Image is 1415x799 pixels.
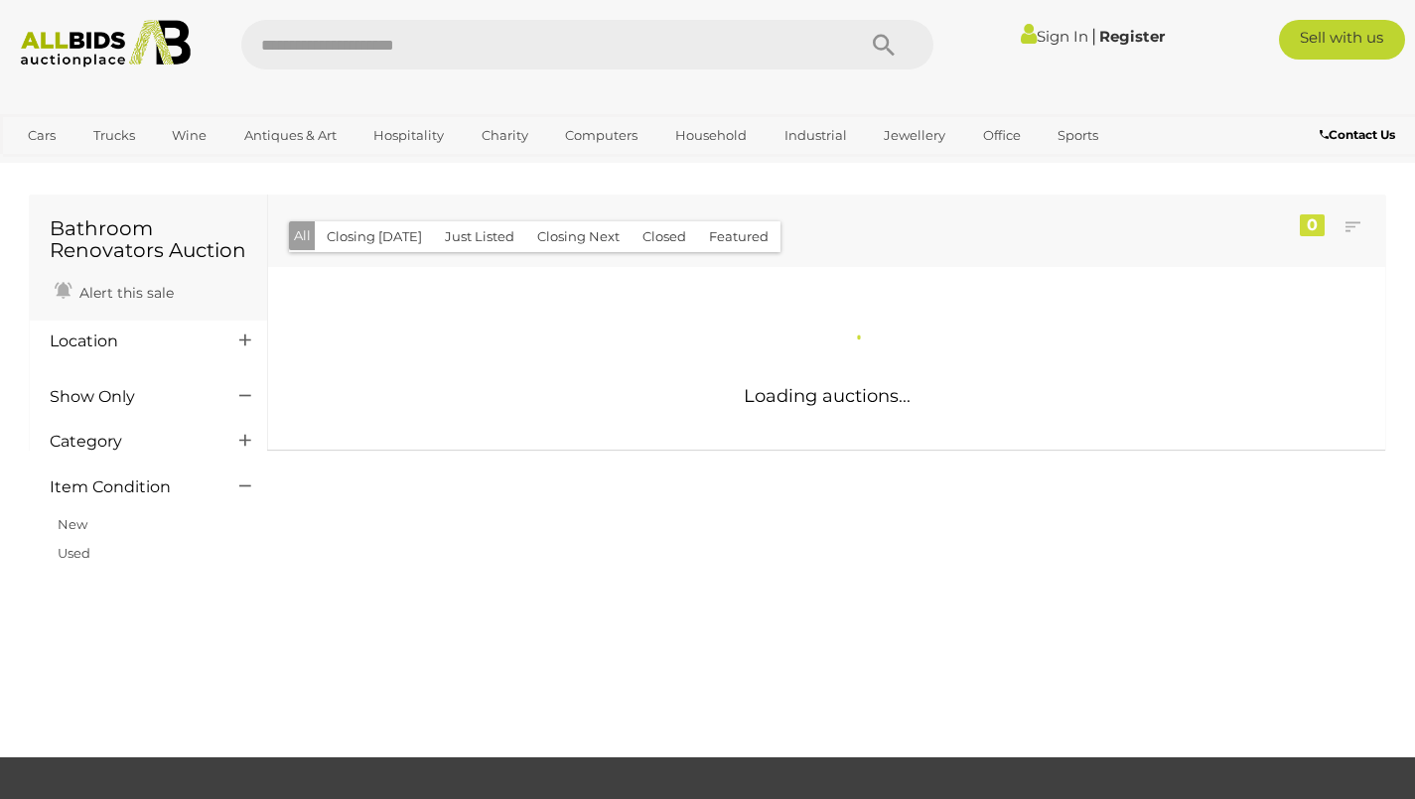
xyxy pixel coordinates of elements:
a: Computers [552,119,650,152]
button: Closing [DATE] [315,221,434,252]
a: Register [1099,27,1165,46]
span: | [1091,25,1096,47]
div: 0 [1300,214,1325,236]
a: Used [58,545,90,561]
h1: Bathroom Renovators Auction [50,217,247,261]
a: Sign In [1021,27,1088,46]
a: Sell with us [1279,20,1406,60]
button: All [289,221,316,250]
a: Wine [159,119,219,152]
a: Antiques & Art [231,119,350,152]
h4: Show Only [50,388,210,406]
img: Allbids.com.au [11,20,201,67]
a: Household [662,119,760,152]
a: Alert this sale [50,276,179,306]
a: Jewellery [871,119,958,152]
a: Office [970,119,1034,152]
button: Closing Next [525,221,632,252]
b: Contact Us [1320,127,1395,142]
button: Search [834,20,933,69]
a: Charity [469,119,541,152]
span: Alert this sale [74,284,174,302]
h4: Item Condition [50,478,210,496]
span: Loading auctions... [744,385,911,407]
h4: Category [50,433,210,451]
button: Featured [697,221,780,252]
a: [GEOGRAPHIC_DATA] [15,152,182,185]
a: Contact Us [1320,124,1400,146]
button: Closed [631,221,698,252]
a: Hospitality [360,119,457,152]
a: Cars [15,119,69,152]
button: Just Listed [433,221,526,252]
a: New [58,516,87,532]
h4: Location [50,333,210,350]
a: Trucks [80,119,148,152]
a: Sports [1045,119,1111,152]
a: Industrial [772,119,860,152]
